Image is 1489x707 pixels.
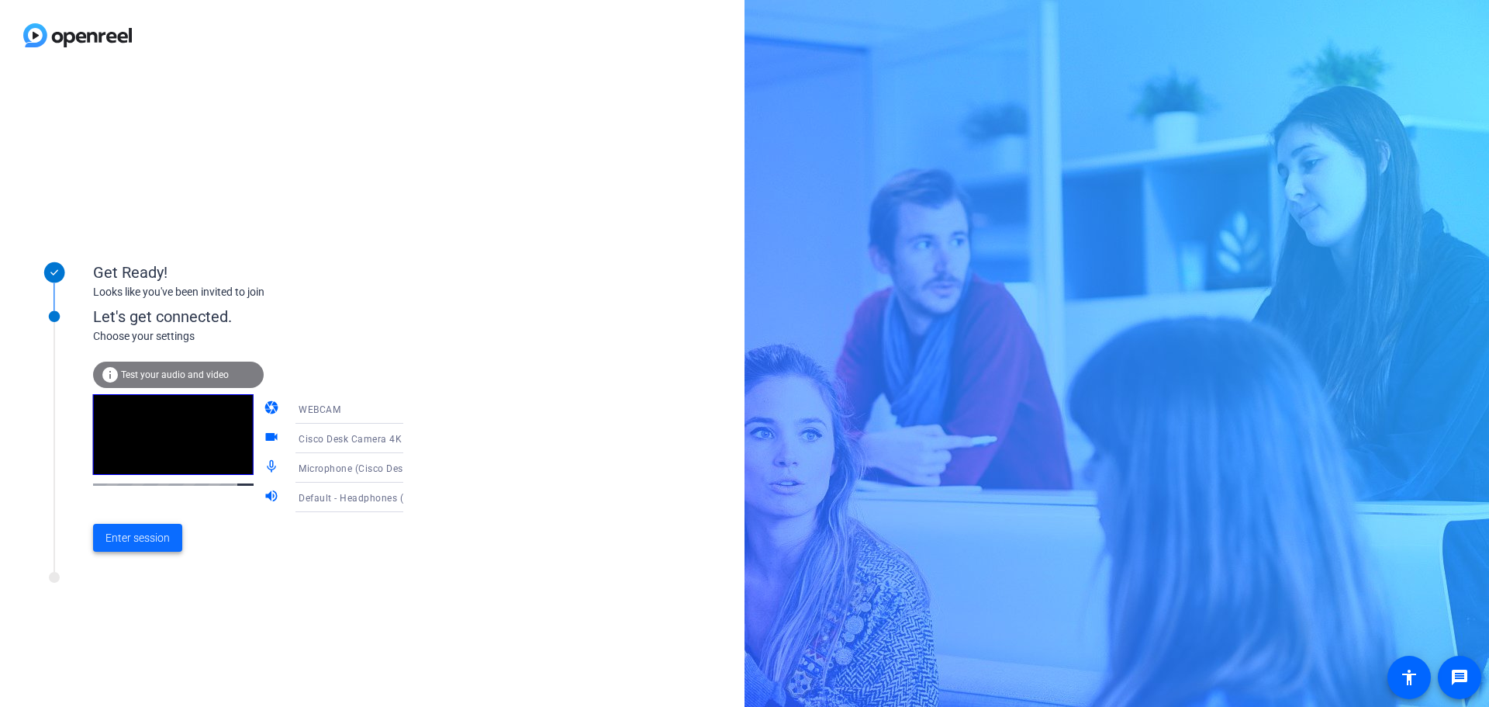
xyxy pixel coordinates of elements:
mat-icon: volume_up [264,488,282,507]
mat-icon: info [101,366,119,384]
mat-icon: accessibility [1400,668,1418,687]
span: Cisco Desk Camera 4K (05a6:0023) [299,432,461,445]
span: Test your audio and video [121,369,229,380]
div: Choose your settings [93,328,435,345]
div: Looks like you've been invited to join [93,284,403,300]
mat-icon: mic_none [264,459,282,477]
span: Enter session [105,530,170,546]
mat-icon: message [1450,668,1469,687]
span: Microphone (Cisco Desk Camera 4K) (05a6:0023) [299,462,524,474]
button: Enter session [93,524,182,552]
span: Default - Headphones (Realtek(R) Audio) [299,491,482,504]
div: Get Ready! [93,261,403,284]
span: WEBCAM [299,404,340,415]
div: Let's get connected. [93,305,435,328]
mat-icon: camera [264,400,282,418]
mat-icon: videocam [264,429,282,448]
